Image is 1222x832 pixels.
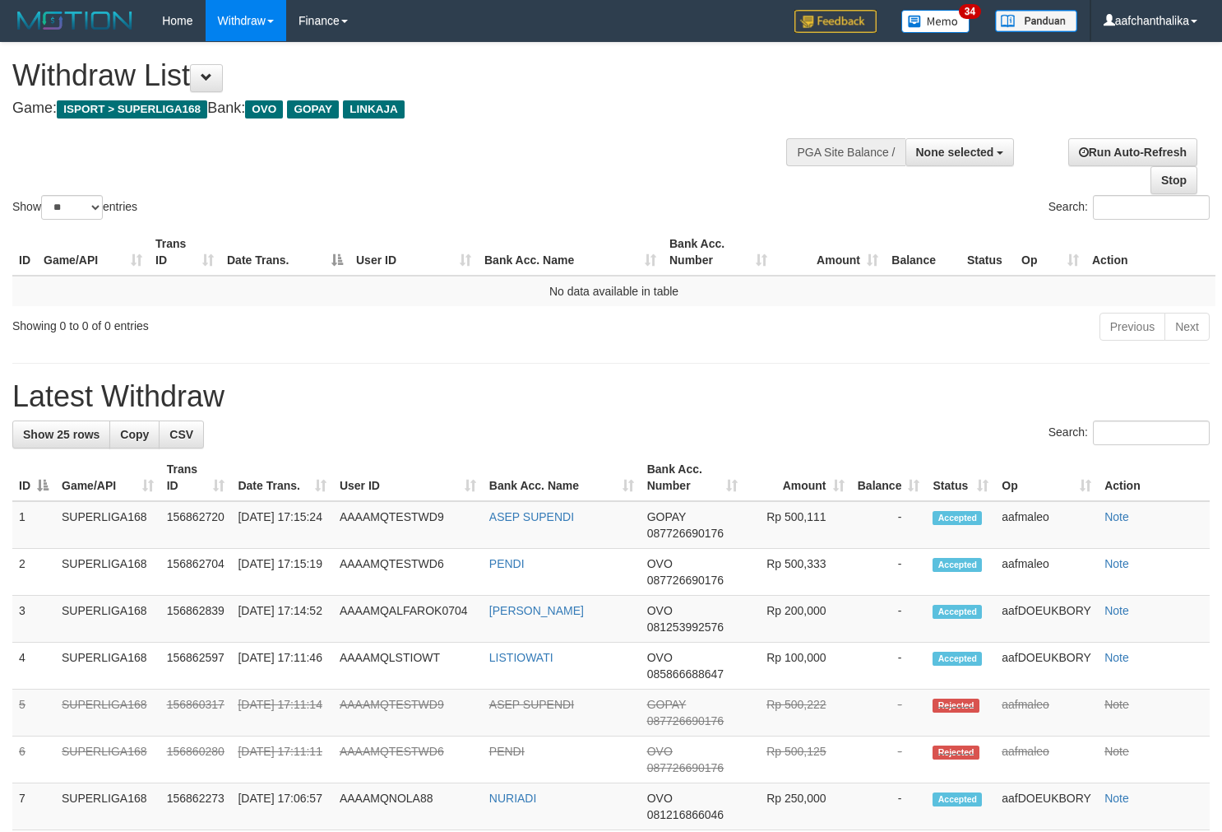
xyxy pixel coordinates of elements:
[995,549,1098,596] td: aafmaleo
[245,100,283,119] span: OVO
[55,643,160,690] td: SUPERLIGA168
[1048,421,1210,445] label: Search:
[12,8,137,33] img: MOTION_logo.png
[160,690,232,737] td: 156860317
[41,195,103,220] select: Showentries
[231,783,332,830] td: [DATE] 17:06:57
[169,428,193,441] span: CSV
[744,501,850,549] td: Rp 500,111
[55,737,160,783] td: SUPERLIGA168
[333,549,483,596] td: AAAAMQTESTWD6
[995,690,1098,737] td: aafmaleo
[663,229,774,276] th: Bank Acc. Number: activate to sort column ascending
[647,651,673,664] span: OVO
[926,454,995,501] th: Status: activate to sort column ascending
[12,549,55,596] td: 2
[489,745,525,758] a: PENDI
[12,229,37,276] th: ID
[159,421,204,449] a: CSV
[744,596,850,643] td: Rp 200,000
[995,454,1098,501] th: Op: activate to sort column ascending
[933,792,982,806] span: Accepted
[1015,229,1085,276] th: Op: activate to sort column ascending
[885,229,960,276] th: Balance
[1104,745,1129,758] a: Note
[744,549,850,596] td: Rp 500,333
[12,783,55,830] td: 7
[333,501,483,549] td: AAAAMQTESTWD9
[744,783,850,830] td: Rp 250,000
[55,690,160,737] td: SUPERLIGA168
[647,792,673,805] span: OVO
[12,421,110,449] a: Show 25 rows
[933,605,982,619] span: Accepted
[959,4,981,19] span: 34
[851,549,927,596] td: -
[55,454,160,501] th: Game/API: activate to sort column ascending
[55,783,160,830] td: SUPERLIGA168
[851,643,927,690] td: -
[901,10,970,33] img: Button%20Memo.svg
[641,454,744,501] th: Bank Acc. Number: activate to sort column ascending
[12,690,55,737] td: 5
[933,511,982,525] span: Accepted
[160,596,232,643] td: 156862839
[333,690,483,737] td: AAAAMQTESTWD9
[1093,421,1210,445] input: Search:
[647,527,724,540] span: Copy 087726690176 to clipboard
[12,737,55,783] td: 6
[647,714,724,727] span: Copy 087726690176 to clipboard
[120,428,149,441] span: Copy
[1098,454,1210,501] th: Action
[1048,195,1210,220] label: Search:
[933,558,982,572] span: Accepted
[12,454,55,501] th: ID: activate to sort column descending
[57,100,207,119] span: ISPORT > SUPERLIGA168
[647,604,673,617] span: OVO
[231,549,332,596] td: [DATE] 17:15:19
[786,138,905,166] div: PGA Site Balance /
[647,621,724,634] span: Copy 081253992576 to clipboard
[231,643,332,690] td: [DATE] 17:11:46
[1093,195,1210,220] input: Search:
[55,596,160,643] td: SUPERLIGA168
[23,428,100,441] span: Show 25 rows
[489,651,553,664] a: LISTIOWATI
[995,596,1098,643] td: aafDOEUKBORY
[647,510,686,523] span: GOPAY
[160,549,232,596] td: 156862704
[1104,604,1129,617] a: Note
[489,557,525,570] a: PENDI
[12,596,55,643] td: 3
[1099,313,1165,341] a: Previous
[343,100,405,119] span: LINKAJA
[489,604,584,617] a: [PERSON_NAME]
[744,690,850,737] td: Rp 500,222
[231,501,332,549] td: [DATE] 17:15:24
[647,698,686,711] span: GOPAY
[160,643,232,690] td: 156862597
[287,100,339,119] span: GOPAY
[647,667,724,681] span: Copy 085866688647 to clipboard
[851,454,927,501] th: Balance: activate to sort column ascending
[851,783,927,830] td: -
[647,557,673,570] span: OVO
[12,380,1210,413] h1: Latest Withdraw
[916,146,994,159] span: None selected
[647,808,724,821] span: Copy 081216866046 to clipboard
[160,501,232,549] td: 156862720
[933,746,979,760] span: Rejected
[794,10,877,33] img: Feedback.jpg
[333,737,483,783] td: AAAAMQTESTWD6
[744,737,850,783] td: Rp 500,125
[160,783,232,830] td: 156862273
[744,454,850,501] th: Amount: activate to sort column ascending
[12,100,798,117] h4: Game: Bank:
[647,761,724,774] span: Copy 087726690176 to clipboard
[851,596,927,643] td: -
[851,501,927,549] td: -
[12,59,798,92] h1: Withdraw List
[1164,313,1210,341] a: Next
[1104,510,1129,523] a: Note
[995,783,1098,830] td: aafDOEUKBORY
